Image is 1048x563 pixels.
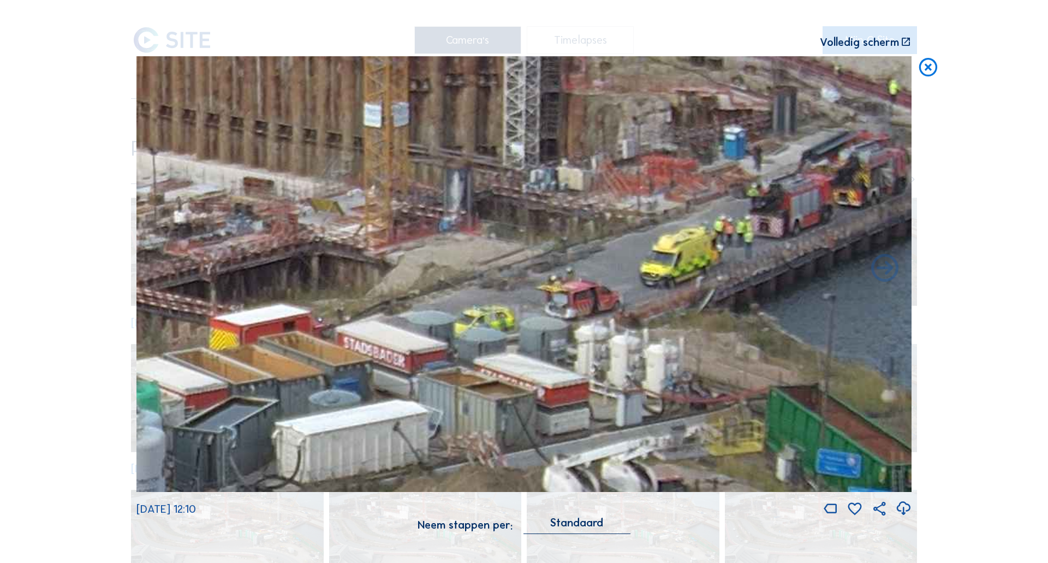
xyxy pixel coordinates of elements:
div: Standaard [550,518,603,528]
img: Image [136,56,912,493]
div: Neem stappen per: [418,519,513,530]
div: Standaard [523,518,630,534]
div: Volledig scherm [820,37,899,48]
span: [DATE] 12:10 [136,502,196,515]
i: Back [868,253,901,286]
